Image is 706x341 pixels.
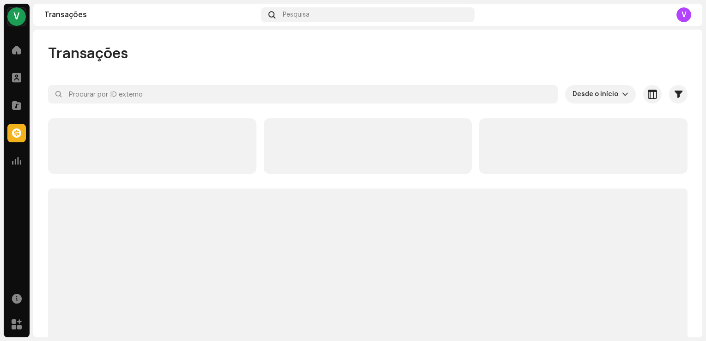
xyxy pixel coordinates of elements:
[572,85,622,104] span: Desde o início
[283,11,310,18] span: Pesquisa
[44,11,257,18] div: Transações
[622,85,628,104] div: dropdown trigger
[48,85,558,104] input: Procurar por ID externo
[676,7,691,22] div: V
[7,7,26,26] div: V
[48,44,128,63] span: Transações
